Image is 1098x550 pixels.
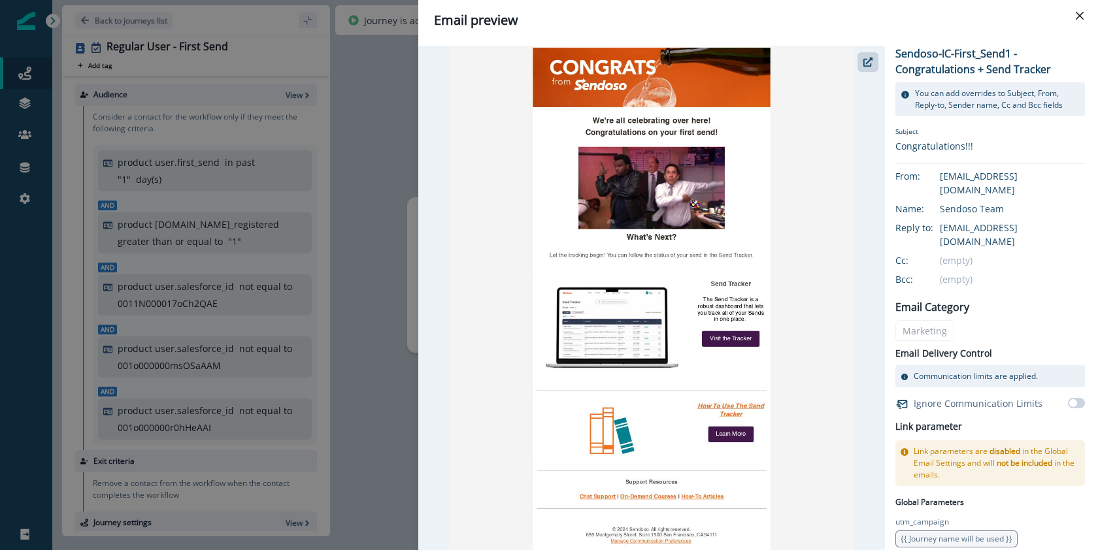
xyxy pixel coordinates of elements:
div: Congratulations!!! [895,139,973,153]
div: Cc: [895,253,961,267]
p: Link parameters are in the Global Email Settings and will in the emails. [914,445,1080,481]
p: utm_campaign [895,516,949,528]
div: Email preview [434,10,1082,30]
p: Sendoso-IC-First_Send1 - Congratulations + Send Tracker [895,46,1085,77]
p: Global Parameters [895,494,964,508]
div: (empty) [940,253,1085,267]
span: disabled [990,445,1020,457]
div: From: [895,169,961,183]
div: Sendoso Team [940,202,1085,216]
span: not be included [997,457,1052,468]
p: Subject [895,127,973,139]
span: {{ Journey name will be used }} [901,533,1012,544]
div: [EMAIL_ADDRESS][DOMAIN_NAME] [940,169,1085,197]
div: Bcc: [895,272,961,286]
p: You can add overrides to Subject, From, Reply-to, Sender name, Cc and Bcc fields [915,88,1080,111]
div: Reply to: [895,221,961,235]
div: [EMAIL_ADDRESS][DOMAIN_NAME] [940,221,1085,248]
div: Name: [895,202,961,216]
div: (empty) [940,272,1085,286]
img: email asset unavailable [449,46,855,550]
h2: Link parameter [895,419,962,435]
button: Close [1069,5,1090,26]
